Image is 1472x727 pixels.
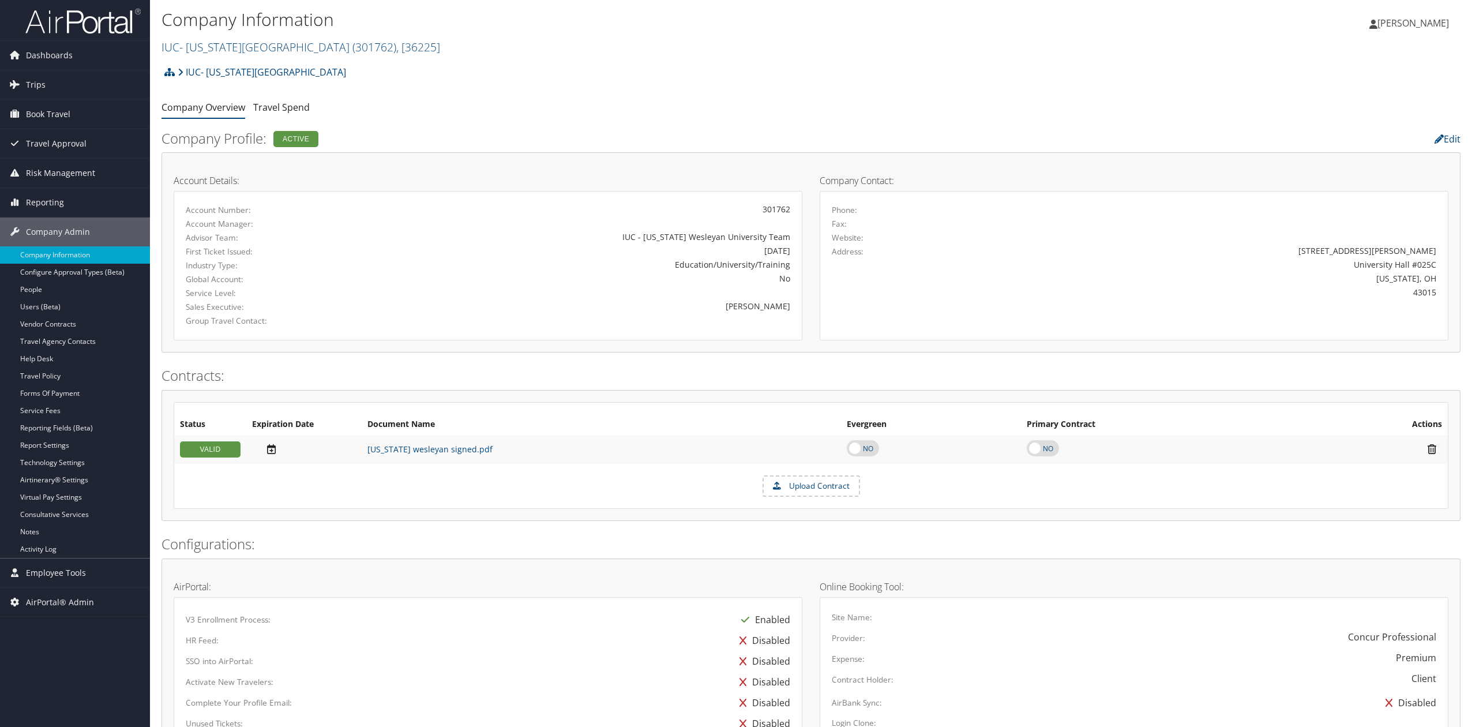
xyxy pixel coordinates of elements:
[186,315,375,327] label: Group Travel Contact:
[393,258,790,271] div: Education/University/Training
[987,272,1437,284] div: [US_STATE], OH
[832,204,857,216] label: Phone:
[162,39,440,55] a: IUC- [US_STATE][GEOGRAPHIC_DATA]
[186,273,375,285] label: Global Account:
[832,612,872,623] label: Site Name:
[26,218,90,246] span: Company Admin
[832,632,865,644] label: Provider:
[1377,17,1449,29] span: [PERSON_NAME]
[186,676,273,688] label: Activate New Travelers:
[174,414,246,435] th: Status
[352,39,396,55] span: ( 301762 )
[186,697,292,709] label: Complete Your Profile Email:
[174,582,802,591] h4: AirPortal:
[162,534,1460,554] h2: Configurations:
[25,8,141,35] img: airportal-logo.png
[367,444,493,455] a: [US_STATE] wesleyan signed.pdf
[162,129,1022,148] h2: Company Profile:
[186,655,253,667] label: SSO into AirPortal:
[734,651,790,672] div: Disabled
[832,218,847,230] label: Fax:
[186,260,375,271] label: Industry Type:
[832,674,893,685] label: Contract Holder:
[162,101,245,114] a: Company Overview
[735,609,790,630] div: Enabled
[26,41,73,70] span: Dashboards
[393,300,790,312] div: [PERSON_NAME]
[393,231,790,243] div: IUC - [US_STATE] Wesleyan University Team
[246,414,362,435] th: Expiration Date
[26,188,64,217] span: Reporting
[162,8,1027,32] h1: Company Information
[820,176,1448,185] h4: Company Contact:
[1021,414,1302,435] th: Primary Contract
[393,245,790,257] div: [DATE]
[832,653,865,665] label: Expense:
[26,70,46,99] span: Trips
[1435,133,1460,145] a: Edit
[273,131,318,147] div: Active
[26,100,70,129] span: Book Travel
[832,246,863,257] label: Address:
[764,477,859,496] label: Upload Contract
[186,204,375,216] label: Account Number:
[396,39,440,55] span: , [ 36225 ]
[734,672,790,692] div: Disabled
[1369,6,1460,40] a: [PERSON_NAME]
[362,414,841,435] th: Document Name
[26,129,87,158] span: Travel Approval
[1422,443,1442,455] i: Remove Contract
[162,366,1460,385] h2: Contracts:
[253,101,310,114] a: Travel Spend
[174,176,802,185] h4: Account Details:
[186,232,375,243] label: Advisor Team:
[987,258,1437,271] div: University Hall #025C
[1396,651,1436,665] div: Premium
[1348,630,1436,644] div: Concur Professional
[1411,672,1436,685] div: Client
[832,697,882,709] label: AirBank Sync:
[186,301,375,313] label: Sales Executive:
[186,246,375,257] label: First Ticket Issued:
[186,614,271,625] label: V3 Enrollment Process:
[734,630,790,651] div: Disabled
[393,203,790,215] div: 301762
[1302,414,1448,435] th: Actions
[987,245,1437,257] div: [STREET_ADDRESS][PERSON_NAME]
[393,272,790,284] div: No
[820,582,1448,591] h4: Online Booking Tool:
[832,232,863,243] label: Website:
[186,287,375,299] label: Service Level:
[987,286,1437,298] div: 43015
[841,414,1021,435] th: Evergreen
[186,635,219,646] label: HR Feed:
[180,441,241,458] div: VALID
[252,443,356,455] div: Add/Edit Date
[178,61,346,84] a: IUC- [US_STATE][GEOGRAPHIC_DATA]
[26,588,94,617] span: AirPortal® Admin
[186,218,375,230] label: Account Manager:
[26,159,95,188] span: Risk Management
[734,692,790,713] div: Disabled
[1380,692,1436,713] div: Disabled
[26,559,86,587] span: Employee Tools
